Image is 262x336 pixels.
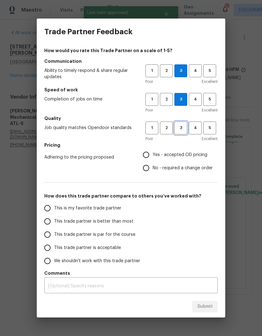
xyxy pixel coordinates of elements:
[146,96,158,103] span: 1
[204,67,216,74] span: 5
[204,96,216,103] span: 5
[174,93,187,106] button: 3
[189,122,202,134] button: 4
[143,148,218,175] div: Pricing
[44,96,135,102] span: Completion of jobs on time
[145,136,153,142] span: Poor
[203,64,216,77] button: 5
[145,122,158,134] button: 1
[44,68,135,80] span: Ability to timely respond & share regular updates
[175,96,187,103] span: 3
[44,125,135,131] span: Job quality matches Opendoor standards
[54,218,134,225] span: This trade partner is better than most
[161,124,172,132] span: 2
[175,67,187,74] span: 3
[202,136,218,142] span: Excellent
[145,64,158,77] button: 1
[54,205,121,212] span: This is my favorite trade partner
[174,64,187,77] button: 3
[202,79,218,85] span: Excellent
[145,107,153,113] span: Poor
[146,67,158,74] span: 1
[161,67,172,74] span: 2
[44,58,218,64] h5: Communication
[204,124,216,132] span: 5
[44,87,218,93] h5: Speed of work
[145,93,158,106] button: 1
[44,154,133,160] span: Adhering to the pricing proposed
[153,165,213,171] span: No - required a change order
[44,27,133,36] h3: Trade Partner Feedback
[189,124,201,132] span: 4
[161,96,172,103] span: 2
[44,202,218,268] div: How does this trade partner compare to others you’ve worked with?
[44,193,218,199] h5: How does this trade partner compare to others you’ve worked with?
[54,258,140,264] span: We shouldn't work with this trade partner
[54,231,135,238] span: This trade partner is par for the course
[189,93,202,106] button: 4
[203,122,216,134] button: 5
[153,152,207,158] span: Yes - accepted OD pricing
[160,64,173,77] button: 2
[189,96,201,103] span: 4
[145,79,153,85] span: Poor
[146,124,158,132] span: 1
[189,67,201,74] span: 4
[160,122,173,134] button: 2
[44,47,218,54] h4: How would you rate this Trade Partner on a scale of 1-5?
[203,93,216,106] button: 5
[54,245,121,251] span: This trade partner is acceptable
[174,122,187,134] button: 3
[175,124,187,132] span: 3
[44,142,218,148] h5: Pricing
[160,93,173,106] button: 2
[189,64,202,77] button: 4
[44,115,218,122] h5: Quality
[202,107,218,113] span: Excellent
[44,270,218,276] h5: Comments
